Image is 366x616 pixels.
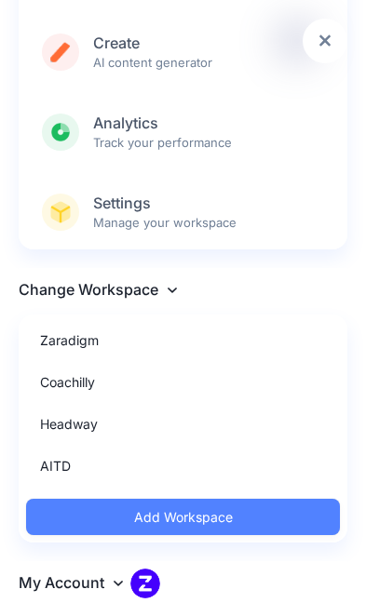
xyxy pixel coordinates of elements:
[93,33,324,53] b: Create
[93,33,324,71] span: AI content generator
[26,406,340,442] a: Headway
[93,194,324,213] b: Settings
[19,95,347,169] a: AnalyticsTrack your performance
[93,114,324,151] span: Track your performance
[19,268,347,311] a: Change Workspace
[93,114,324,133] b: Analytics
[19,561,347,607] a: My Account
[26,322,340,358] a: Zaradigm
[26,364,340,400] a: Coachilly
[19,15,347,89] a: CreateAI content generator
[26,499,340,535] a: Add Workspace
[26,448,340,484] a: AITD
[93,194,324,231] span: Manage your workspace
[19,175,347,249] a: SettingsManage your workspace
[19,315,347,542] div: Change Workspace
